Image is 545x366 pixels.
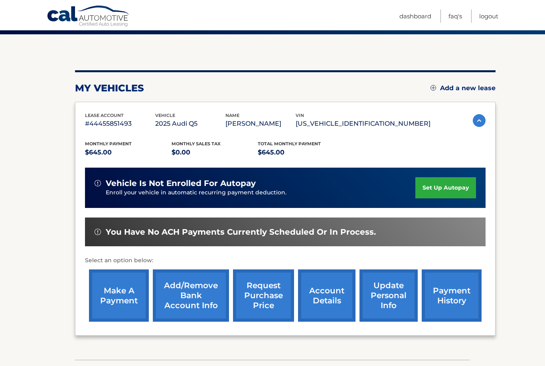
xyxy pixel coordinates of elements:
a: update personal info [359,269,418,322]
span: You have no ACH payments currently scheduled or in process. [106,227,376,237]
img: alert-white.svg [95,180,101,186]
p: [PERSON_NAME] [225,118,296,129]
h2: my vehicles [75,82,144,94]
a: payment history [422,269,482,322]
p: #44455851493 [85,118,155,129]
p: Select an option below: [85,256,486,265]
a: request purchase price [233,269,294,322]
a: Dashboard [399,10,431,23]
a: Add/Remove bank account info [153,269,229,322]
a: Add a new lease [430,84,496,92]
span: Monthly sales Tax [172,141,221,146]
span: name [225,113,239,118]
a: make a payment [89,269,149,322]
span: vehicle is not enrolled for autopay [106,178,256,188]
span: Monthly Payment [85,141,132,146]
p: [US_VEHICLE_IDENTIFICATION_NUMBER] [296,118,430,129]
a: FAQ's [448,10,462,23]
span: lease account [85,113,124,118]
p: $645.00 [258,147,344,158]
p: Enroll your vehicle in automatic recurring payment deduction. [106,188,415,197]
a: set up autopay [415,177,476,198]
a: account details [298,269,355,322]
span: Total Monthly Payment [258,141,321,146]
img: accordion-active.svg [473,114,486,127]
p: 2025 Audi Q5 [155,118,225,129]
a: Cal Automotive [47,5,130,28]
img: add.svg [430,85,436,91]
a: Logout [479,10,498,23]
p: $645.00 [85,147,172,158]
span: vin [296,113,304,118]
img: alert-white.svg [95,229,101,235]
span: vehicle [155,113,175,118]
p: $0.00 [172,147,258,158]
